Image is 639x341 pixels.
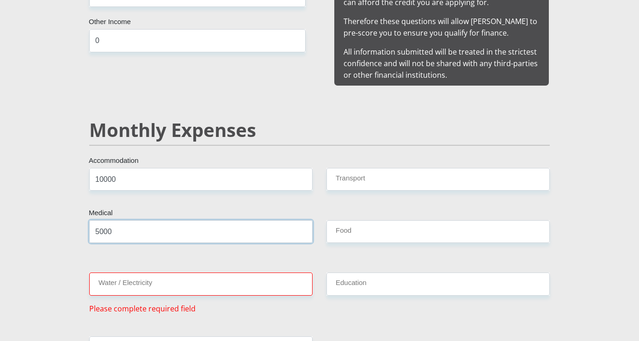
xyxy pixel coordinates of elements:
[89,303,196,314] span: Please complete required field
[89,168,313,191] input: Expenses - Accommodation
[89,29,306,52] input: Other Income
[326,168,550,191] input: Expenses - Transport
[326,220,550,243] input: Expenses - Food
[326,273,550,295] input: Expenses - Education
[89,119,550,141] h2: Monthly Expenses
[89,273,313,295] input: Expenses - Water/Electricity
[89,220,313,243] input: Expenses - Medical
